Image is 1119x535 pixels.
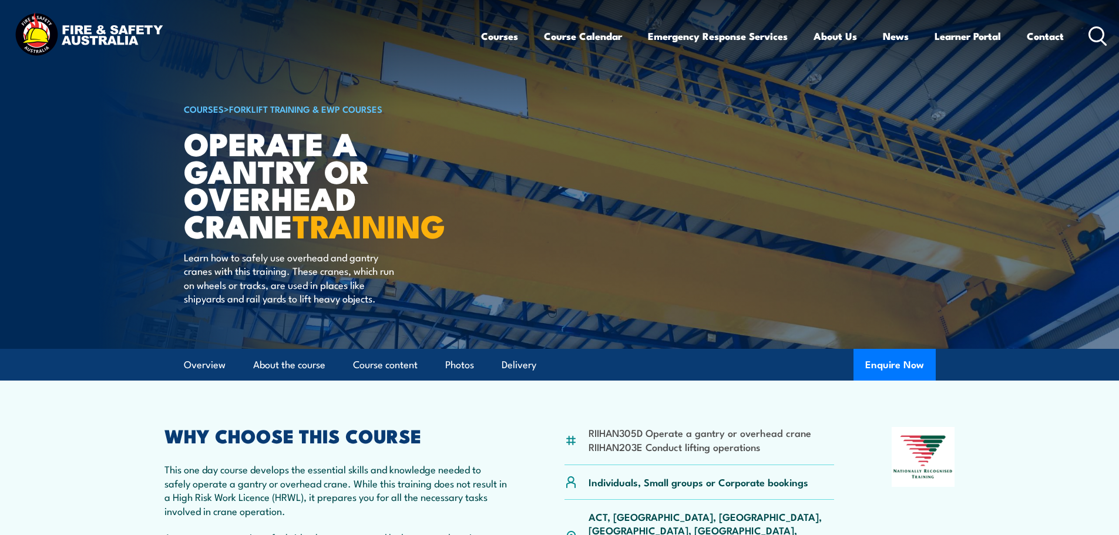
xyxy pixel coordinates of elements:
[184,102,474,116] h6: >
[892,427,955,487] img: Nationally Recognised Training logo.
[353,349,418,381] a: Course content
[184,349,226,381] a: Overview
[229,102,382,115] a: Forklift Training & EWP Courses
[253,349,325,381] a: About the course
[935,21,1001,52] a: Learner Portal
[184,129,474,239] h1: Operate a Gantry or Overhead Crane
[883,21,909,52] a: News
[164,462,508,517] p: This one day course develops the essential skills and knowledge needed to safely operate a gantry...
[502,349,536,381] a: Delivery
[589,426,811,439] li: RIIHAN305D Operate a gantry or overhead crane
[1027,21,1064,52] a: Contact
[184,250,398,305] p: Learn how to safely use overhead and gantry cranes with this training. These cranes, which run on...
[814,21,857,52] a: About Us
[184,102,224,115] a: COURSES
[481,21,518,52] a: Courses
[445,349,474,381] a: Photos
[648,21,788,52] a: Emergency Response Services
[853,349,936,381] button: Enquire Now
[164,427,508,443] h2: WHY CHOOSE THIS COURSE
[589,475,808,489] p: Individuals, Small groups or Corporate bookings
[544,21,622,52] a: Course Calendar
[589,440,811,453] li: RIIHAN203E Conduct lifting operations
[293,200,445,249] strong: TRAINING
